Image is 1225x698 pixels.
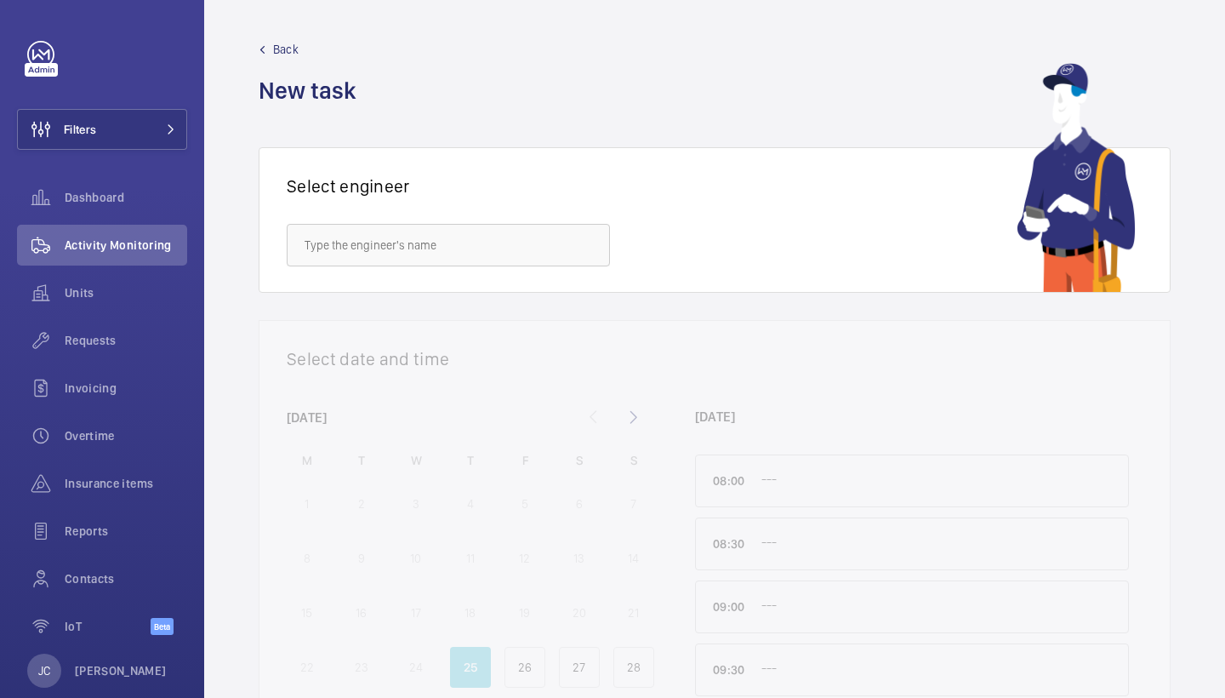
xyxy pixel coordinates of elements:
span: Back [273,41,299,58]
span: Dashboard [65,189,187,206]
span: IoT [65,618,151,635]
span: Reports [65,523,187,540]
span: Units [65,284,187,301]
span: Activity Monitoring [65,237,187,254]
span: Contacts [65,570,187,587]
span: Requests [65,332,187,349]
span: Overtime [65,427,187,444]
span: Beta [151,618,174,635]
button: Filters [17,109,187,150]
span: Filters [64,121,96,138]
h1: New task [259,75,367,106]
p: [PERSON_NAME] [75,662,167,679]
img: mechanic using app [1017,63,1136,292]
p: JC [38,662,50,679]
span: Insurance items [65,475,187,492]
span: Invoicing [65,380,187,397]
input: Type the engineer's name [287,224,610,266]
h1: Select engineer [287,175,410,197]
